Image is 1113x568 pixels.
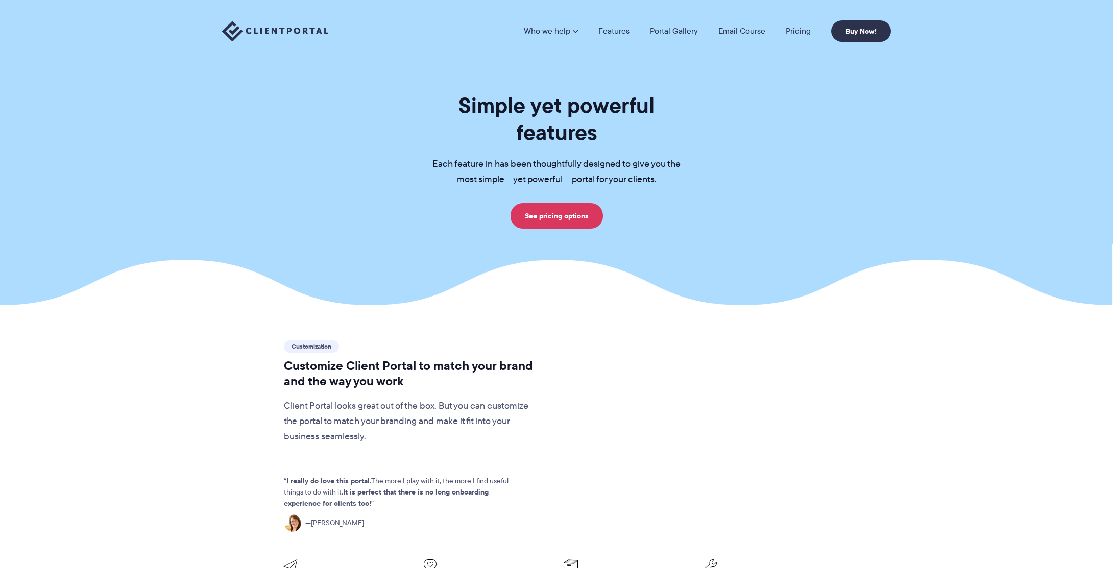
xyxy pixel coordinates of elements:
[416,157,697,187] p: Each feature in has been thoughtfully designed to give you the most simple – yet powerful – porta...
[284,476,524,509] p: The more I play with it, the more I find useful things to do with it.
[511,203,603,229] a: See pricing options
[286,475,371,486] strong: I really do love this portal.
[598,27,630,35] a: Features
[284,340,339,353] span: Customization
[416,92,697,146] h1: Simple yet powerful features
[650,27,698,35] a: Portal Gallery
[305,517,364,529] span: [PERSON_NAME]
[718,27,765,35] a: Email Course
[284,358,542,389] h2: Customize Client Portal to match your brand and the way you work
[524,27,578,35] a: Who we help
[786,27,811,35] a: Pricing
[284,486,489,509] strong: It is perfect that there is no long onboarding experience for clients too!
[831,20,891,42] a: Buy Now!
[284,399,542,444] p: Client Portal looks great out of the box. But you can customize the portal to match your branding...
